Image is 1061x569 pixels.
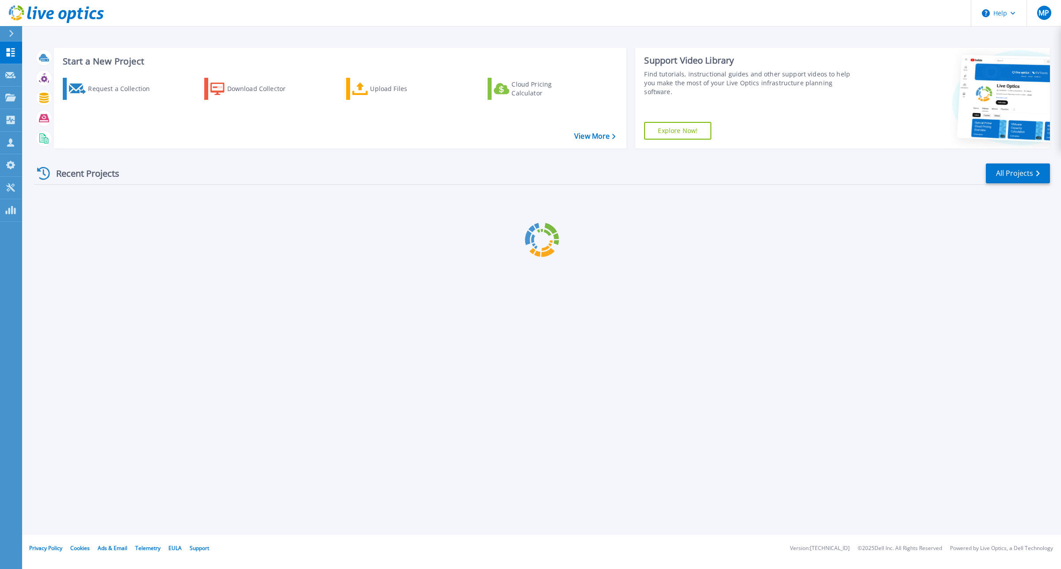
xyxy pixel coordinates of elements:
li: Powered by Live Optics, a Dell Technology [950,546,1053,551]
div: Recent Projects [34,163,131,184]
li: Version: [TECHNICAL_ID] [790,546,850,551]
a: Download Collector [204,78,303,100]
a: Ads & Email [98,544,127,552]
div: Cloud Pricing Calculator [511,80,582,98]
a: Request a Collection [63,78,161,100]
a: EULA [168,544,182,552]
a: Cookies [70,544,90,552]
a: Privacy Policy [29,544,62,552]
div: Download Collector [227,80,298,98]
a: View More [574,132,615,140]
div: Upload Files [370,80,441,98]
a: All Projects [986,163,1050,183]
li: © 2025 Dell Inc. All Rights Reserved [858,546,942,551]
div: Support Video Library [644,55,858,66]
a: Explore Now! [644,122,711,140]
h3: Start a New Project [63,57,615,66]
a: Telemetry [135,544,160,552]
a: Support [190,544,209,552]
a: Upload Files [346,78,445,100]
div: Request a Collection [88,80,159,98]
div: Find tutorials, instructional guides and other support videos to help you make the most of your L... [644,70,858,96]
a: Cloud Pricing Calculator [488,78,586,100]
span: MP [1038,9,1049,16]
